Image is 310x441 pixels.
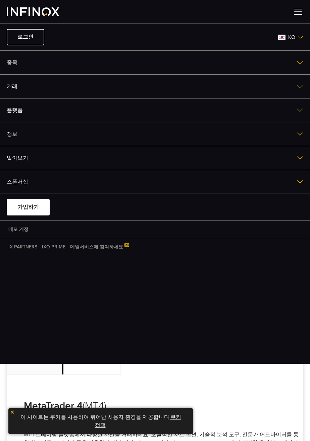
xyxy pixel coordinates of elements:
[7,29,44,45] a: 로그인
[7,226,30,233] a: 데모 계정
[12,411,190,431] p: 이 사이트는 쿠키를 사용하여 뛰어난 사용자 환경을 제공합니다. .
[68,243,129,250] a: 메일서비스에 참여하세요
[24,400,300,412] h3: (MT4)
[40,243,67,250] a: IXO PRIME
[7,243,39,250] a: IX PARTNERS
[286,33,298,41] span: ko
[10,410,15,414] img: yellow close icon
[7,199,50,215] a: 가입하기
[24,400,83,412] strong: MetaTrader 4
